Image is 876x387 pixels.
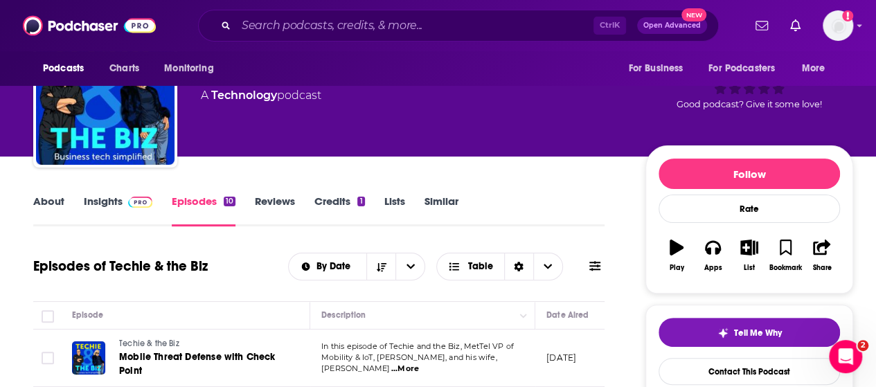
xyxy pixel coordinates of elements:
button: open menu [395,253,424,280]
span: Mobility & IoT, [PERSON_NAME], and his wife, [PERSON_NAME] [321,352,497,373]
div: Description [321,307,366,323]
a: Contact This Podcast [659,358,840,385]
button: Apps [695,231,731,280]
div: Share [812,264,831,272]
span: In this episode of Techie and the Biz, MetTel VP of [321,341,514,351]
span: Techie & the Biz [119,339,179,348]
span: ...More [391,363,419,375]
img: Podchaser Pro [128,197,152,208]
button: List [731,231,767,280]
img: User Profile [823,10,853,41]
a: InsightsPodchaser Pro [84,195,152,226]
button: open menu [33,55,102,82]
div: Rate [659,195,840,223]
a: Show notifications dropdown [750,14,774,37]
span: Charts [109,59,139,78]
a: Show notifications dropdown [785,14,806,37]
span: New [681,8,706,21]
div: 1 [357,197,364,206]
span: For Podcasters [708,59,775,78]
button: Share [804,231,840,280]
svg: Add a profile image [842,10,853,21]
span: For Business [628,59,683,78]
a: Episodes10 [172,195,235,226]
a: Charts [100,55,148,82]
button: Show profile menu [823,10,853,41]
a: Technology [211,89,277,102]
a: Techie & the Biz [119,338,285,350]
h1: Episodes of Techie & the Biz [33,258,208,275]
button: Sort Direction [366,253,395,280]
span: Good podcast? Give it some love! [677,99,822,109]
h2: Choose List sort [288,253,426,280]
button: tell me why sparkleTell Me Why [659,318,840,347]
div: Search podcasts, credits, & more... [198,10,719,42]
a: Similar [424,195,458,226]
img: Podchaser - Follow, Share and Rate Podcasts [23,12,156,39]
div: Date Aired [546,307,589,323]
span: Toggle select row [42,352,54,364]
img: Techie & the Biz [36,26,175,165]
span: Monitoring [164,59,213,78]
button: Open AdvancedNew [637,17,707,34]
button: Bookmark [767,231,803,280]
button: open menu [792,55,843,82]
span: Podcasts [43,59,84,78]
div: List [744,264,755,272]
button: open menu [699,55,795,82]
button: Play [659,231,695,280]
span: Mobile Threat Defense with Check Point [119,351,275,377]
span: Tell Me Why [734,327,782,339]
span: Table [468,262,493,271]
button: open menu [154,55,231,82]
div: Apps [704,264,722,272]
span: By Date [316,262,355,271]
button: Follow [659,159,840,189]
div: Play [670,264,684,272]
a: About [33,195,64,226]
span: 2 [857,340,868,351]
span: Logged in as mindyn [823,10,853,41]
div: Bookmark [769,264,802,272]
a: Lists [384,195,405,226]
span: Open Advanced [643,22,701,29]
input: Search podcasts, credits, & more... [236,15,593,37]
button: open menu [289,262,367,271]
span: Ctrl K [593,17,626,35]
img: tell me why sparkle [717,327,728,339]
button: open menu [618,55,700,82]
a: Credits1 [314,195,364,226]
iframe: Intercom live chat [829,340,862,373]
p: [DATE] [546,352,576,363]
div: Episode [72,307,103,323]
button: Choose View [436,253,563,280]
a: Mobile Threat Defense with Check Point [119,350,285,378]
span: More [802,59,825,78]
button: Column Actions [515,307,532,324]
div: 10 [224,197,235,206]
div: A podcast [201,87,321,104]
div: Sort Direction [504,253,533,280]
a: Reviews [255,195,295,226]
